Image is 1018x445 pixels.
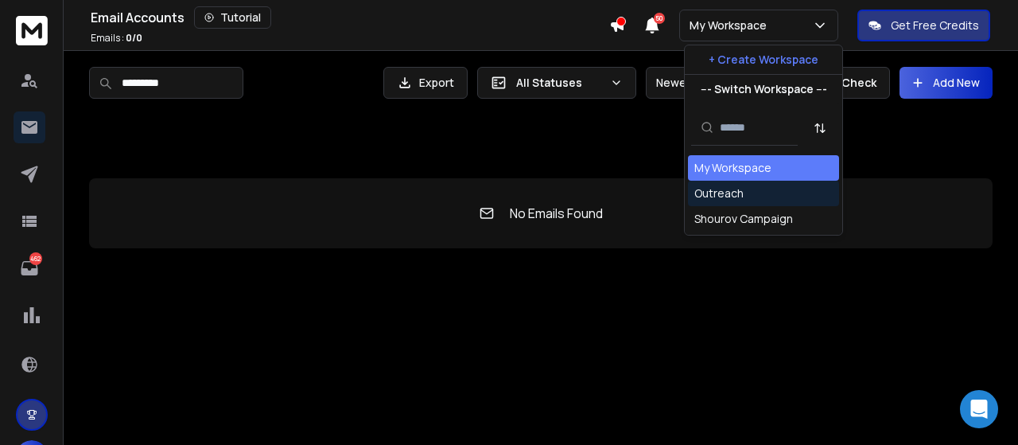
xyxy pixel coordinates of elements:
[960,390,998,428] div: Open Intercom Messenger
[694,211,793,227] div: Shourov Campaign
[14,252,45,284] a: 462
[383,67,468,99] button: Export
[516,75,604,91] p: All Statuses
[646,67,749,99] button: Newest
[690,18,773,33] p: My Workspace
[899,67,993,99] button: Add New
[701,81,827,97] p: --- Switch Workspace ---
[694,160,771,176] div: My Workspace
[126,31,142,45] span: 0 / 0
[685,45,842,74] button: + Create Workspace
[29,252,42,265] p: 462
[891,18,979,33] p: Get Free Credits
[654,13,665,24] span: 50
[709,52,818,68] p: + Create Workspace
[194,6,271,29] button: Tutorial
[510,204,603,223] p: No Emails Found
[91,6,609,29] div: Email Accounts
[91,32,142,45] p: Emails :
[857,10,990,41] button: Get Free Credits
[694,185,744,201] div: Outreach
[804,112,836,144] button: Sort by Sort A-Z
